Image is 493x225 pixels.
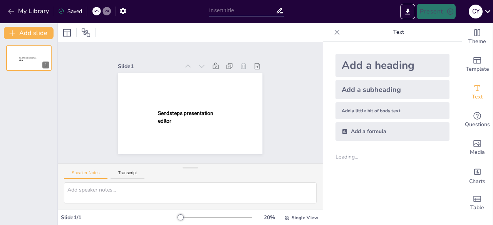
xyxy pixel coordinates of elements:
[335,80,449,99] div: Add a subheading
[469,5,483,18] div: C Y
[158,110,213,124] span: Sendsteps presentation editor
[469,4,483,19] button: C Y
[335,54,449,77] div: Add a heading
[118,63,179,70] div: Slide 1
[462,162,493,189] div: Add charts and graphs
[111,170,145,179] button: Transcript
[335,102,449,119] div: Add a little bit of body text
[417,4,455,19] button: Present
[462,78,493,106] div: Add text boxes
[19,57,36,61] span: Sendsteps presentation editor
[64,170,107,179] button: Speaker Notes
[469,177,485,186] span: Charts
[6,5,52,17] button: My Library
[81,28,91,37] span: Position
[58,8,82,15] div: Saved
[400,4,415,19] button: Export to PowerPoint
[343,23,454,42] p: Text
[61,214,178,221] div: Slide 1 / 1
[462,134,493,162] div: Add images, graphics, shapes or video
[462,106,493,134] div: Get real-time input from your audience
[468,37,486,46] span: Theme
[42,62,49,68] div: 1
[292,215,318,221] span: Single View
[260,214,278,221] div: 20 %
[465,120,490,129] span: Questions
[470,148,485,157] span: Media
[61,27,73,39] div: Layout
[209,5,275,16] input: Insert title
[472,93,483,101] span: Text
[462,23,493,51] div: Change the overall theme
[462,51,493,78] div: Add ready made slides
[335,122,449,141] div: Add a formula
[4,27,54,39] button: Add slide
[6,45,52,71] div: Sendsteps presentation editor1
[335,153,371,160] div: Loading...
[470,203,484,212] span: Table
[466,65,489,73] span: Template
[462,189,493,217] div: Add a table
